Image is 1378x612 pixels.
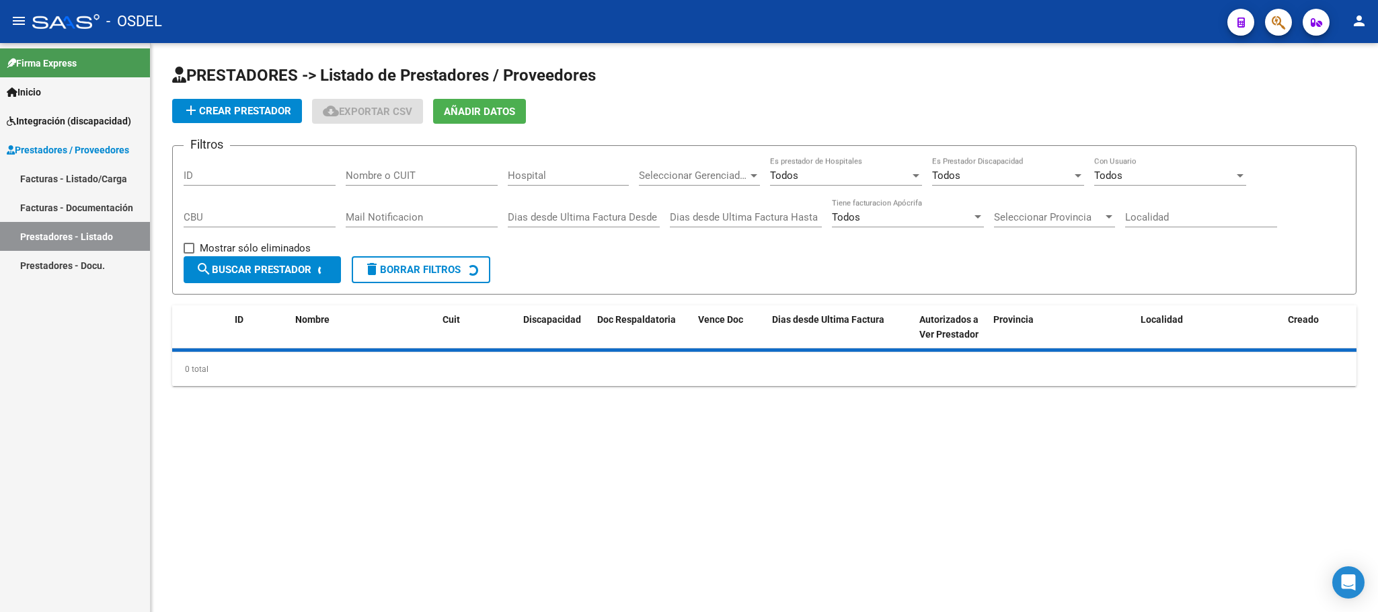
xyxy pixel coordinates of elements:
datatable-header-cell: Cuit [437,305,518,350]
datatable-header-cell: Autorizados a Ver Prestador [914,305,988,350]
mat-icon: menu [11,13,27,29]
button: Borrar Filtros [352,256,490,283]
datatable-header-cell: Localidad [1135,305,1283,350]
mat-icon: delete [364,261,380,277]
datatable-header-cell: Vence Doc [693,305,767,350]
span: Nombre [295,314,330,325]
span: Seleccionar Provincia [994,211,1103,223]
span: Dias desde Ultima Factura [772,314,884,325]
div: 0 total [172,352,1356,386]
span: Vence Doc [698,314,743,325]
span: Doc Respaldatoria [597,314,676,325]
button: Exportar CSV [312,99,423,124]
span: Añadir Datos [444,106,515,118]
span: Todos [832,211,860,223]
mat-icon: add [183,102,199,118]
h3: Filtros [184,135,230,154]
span: Integración (discapacidad) [7,114,131,128]
span: - OSDEL [106,7,162,36]
datatable-header-cell: Provincia [988,305,1135,350]
datatable-header-cell: Creado [1283,305,1356,350]
span: Mostrar sólo eliminados [200,240,311,256]
datatable-header-cell: Nombre [290,305,437,350]
span: ID [235,314,243,325]
span: Exportar CSV [323,106,412,118]
span: Todos [770,169,798,182]
button: Añadir Datos [433,99,526,124]
datatable-header-cell: Dias desde Ultima Factura [767,305,914,350]
button: Buscar Prestador [184,256,341,283]
span: Autorizados a Ver Prestador [919,314,979,340]
datatable-header-cell: Discapacidad [518,305,592,350]
datatable-header-cell: ID [229,305,290,350]
span: Todos [1094,169,1122,182]
span: Creado [1288,314,1319,325]
span: PRESTADORES -> Listado de Prestadores / Proveedores [172,66,596,85]
mat-icon: person [1351,13,1367,29]
div: Open Intercom Messenger [1332,566,1365,599]
span: Prestadores / Proveedores [7,143,129,157]
span: Crear Prestador [183,105,291,117]
mat-icon: cloud_download [323,103,339,119]
span: Firma Express [7,56,77,71]
span: Borrar Filtros [364,264,461,276]
button: Crear Prestador [172,99,302,123]
span: Inicio [7,85,41,100]
span: Todos [932,169,960,182]
span: Provincia [993,314,1034,325]
mat-icon: search [196,261,212,277]
span: Discapacidad [523,314,581,325]
span: Buscar Prestador [196,264,311,276]
datatable-header-cell: Doc Respaldatoria [592,305,693,350]
span: Cuit [443,314,460,325]
span: Seleccionar Gerenciador [639,169,748,182]
span: Localidad [1141,314,1183,325]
